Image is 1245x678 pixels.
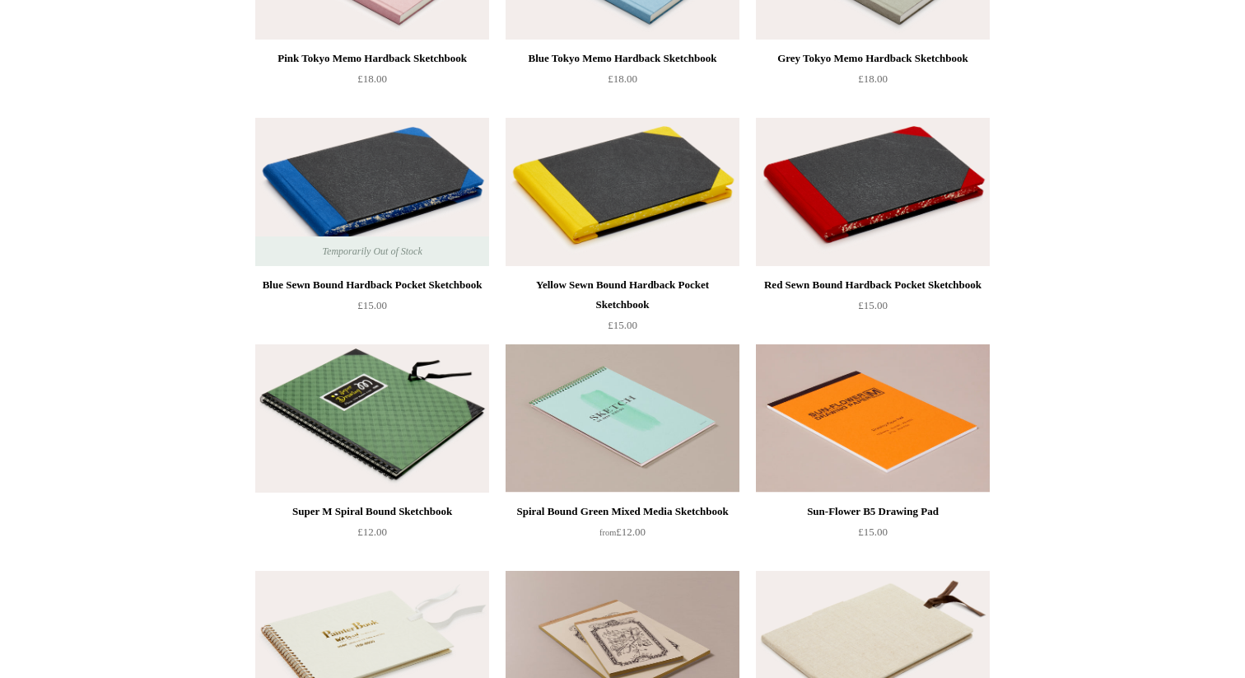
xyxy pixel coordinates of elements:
[608,319,637,331] span: £15.00
[756,118,990,266] a: Red Sewn Bound Hardback Pocket Sketchbook Red Sewn Bound Hardback Pocket Sketchbook
[510,49,735,68] div: Blue Tokyo Memo Hardback Sketchbook
[255,49,489,116] a: Pink Tokyo Memo Hardback Sketchbook £18.00
[760,502,986,521] div: Sun-Flower B5 Drawing Pad
[858,299,888,311] span: £15.00
[506,275,739,343] a: Yellow Sewn Bound Hardback Pocket Sketchbook £15.00
[255,118,489,266] img: Blue Sewn Bound Hardback Pocket Sketchbook
[259,49,485,68] div: Pink Tokyo Memo Hardback Sketchbook
[756,344,990,493] a: Sun-Flower B5 Drawing Pad Sun-Flower B5 Drawing Pad
[506,502,739,569] a: Spiral Bound Green Mixed Media Sketchbook from£12.00
[255,344,489,493] img: Super M Spiral Bound Sketchbook
[357,526,387,538] span: £12.00
[858,72,888,85] span: £18.00
[255,344,489,493] a: Super M Spiral Bound Sketchbook Super M Spiral Bound Sketchbook
[259,502,485,521] div: Super M Spiral Bound Sketchbook
[255,275,489,343] a: Blue Sewn Bound Hardback Pocket Sketchbook £15.00
[756,502,990,569] a: Sun-Flower B5 Drawing Pad £15.00
[756,344,990,493] img: Sun-Flower B5 Drawing Pad
[357,72,387,85] span: £18.00
[255,502,489,569] a: Super M Spiral Bound Sketchbook £12.00
[756,275,990,343] a: Red Sewn Bound Hardback Pocket Sketchbook £15.00
[510,502,735,521] div: Spiral Bound Green Mixed Media Sketchbook
[259,275,485,295] div: Blue Sewn Bound Hardback Pocket Sketchbook
[510,275,735,315] div: Yellow Sewn Bound Hardback Pocket Sketchbook
[506,344,739,493] img: Spiral Bound Green Mixed Media Sketchbook
[506,118,739,266] img: Yellow Sewn Bound Hardback Pocket Sketchbook
[357,299,387,311] span: £15.00
[599,526,646,538] span: £12.00
[760,49,986,68] div: Grey Tokyo Memo Hardback Sketchbook
[756,49,990,116] a: Grey Tokyo Memo Hardback Sketchbook £18.00
[506,118,739,266] a: Yellow Sewn Bound Hardback Pocket Sketchbook Yellow Sewn Bound Hardback Pocket Sketchbook
[608,72,637,85] span: £18.00
[599,528,616,537] span: from
[305,236,438,266] span: Temporarily Out of Stock
[255,118,489,266] a: Blue Sewn Bound Hardback Pocket Sketchbook Blue Sewn Bound Hardback Pocket Sketchbook Temporarily...
[760,275,986,295] div: Red Sewn Bound Hardback Pocket Sketchbook
[506,344,739,493] a: Spiral Bound Green Mixed Media Sketchbook Spiral Bound Green Mixed Media Sketchbook
[506,49,739,116] a: Blue Tokyo Memo Hardback Sketchbook £18.00
[858,526,888,538] span: £15.00
[756,118,990,266] img: Red Sewn Bound Hardback Pocket Sketchbook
